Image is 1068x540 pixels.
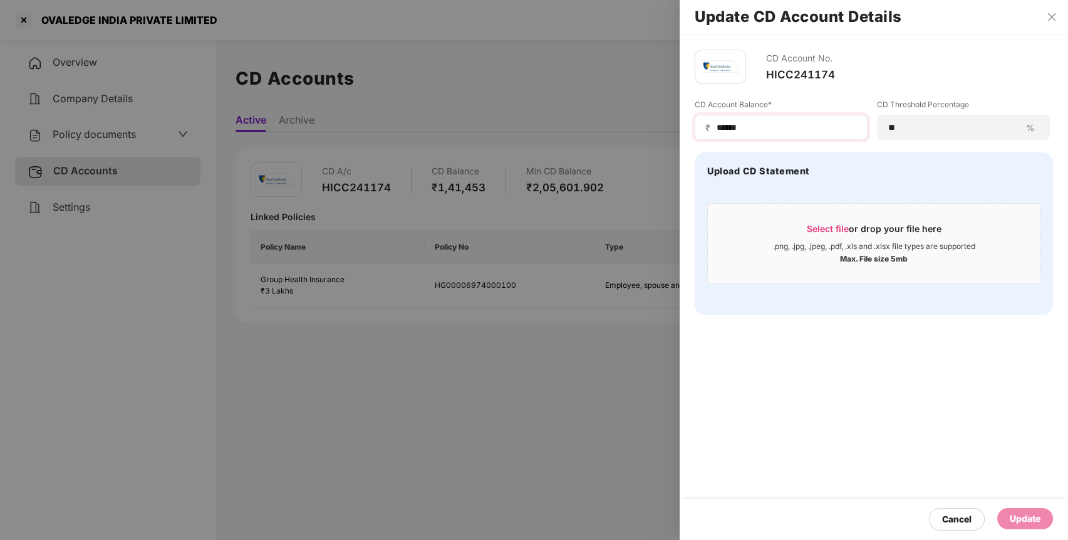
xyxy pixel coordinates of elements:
img: rsi.png [702,60,739,73]
div: or drop your file here [807,223,941,241]
span: Select fileor drop your file here.png, .jpg, .jpeg, .pdf, .xls and .xlsx file types are supported... [708,213,1040,273]
span: % [1021,122,1040,134]
h2: Update CD Account Details [695,10,1053,24]
span: ₹ [705,122,715,134]
button: Close [1043,11,1060,23]
div: HICC241174 [766,68,835,82]
div: Max. File size 5mb [840,251,908,264]
div: CD Account No. [766,50,835,68]
label: CD Account Balance* [695,99,868,115]
span: close [1047,12,1057,22]
div: .png, .jpg, .jpeg, .pdf, .xls and .xlsx file types are supported [773,241,975,251]
div: Update [1010,512,1040,526]
label: CD Threshold Percentage [877,99,1050,115]
span: Select file [807,223,849,234]
div: Cancel [942,512,972,526]
h4: Upload CD Statement [707,165,810,177]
